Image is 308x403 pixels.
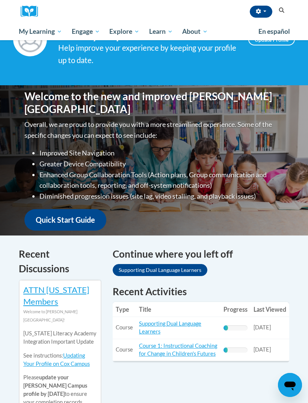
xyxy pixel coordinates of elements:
span: About [182,27,208,36]
a: Quick Start Guide [24,209,106,231]
a: My Learning [14,23,67,40]
a: Supporting Dual Language Learners [139,320,201,335]
h1: Recent Activities [113,285,289,298]
span: My Learning [19,27,62,36]
h1: Welcome to the new and improved [PERSON_NAME][GEOGRAPHIC_DATA] [24,90,284,115]
img: Logo brand [21,6,43,17]
iframe: Button to launch messaging window [278,373,302,397]
a: About [178,23,213,40]
li: Diminished progression issues (site lag, video stalling, and playback issues) [39,191,284,202]
div: Progress, % [223,325,228,331]
span: Engage [72,27,100,36]
div: Progress, % [223,347,228,353]
a: Explore [104,23,144,40]
a: Engage [67,23,105,40]
span: [DATE] [254,324,271,331]
th: Last Viewed [251,302,289,317]
div: Welcome to [PERSON_NAME][GEOGRAPHIC_DATA]! [23,308,97,324]
a: ATTN [US_STATE] Members [23,285,89,306]
span: Learn [149,27,173,36]
p: [US_STATE] Literacy Academy Integration Important Update [23,329,97,346]
li: Greater Device Compatibility [39,158,284,169]
span: Course [116,324,133,331]
button: Account Settings [250,6,272,18]
a: En español [254,24,295,39]
a: Supporting Dual Language Learners [113,264,207,276]
p: Overall, we are proud to provide you with a more streamlined experience. Some of the specific cha... [24,119,284,141]
span: [DATE] [254,346,271,353]
th: Title [136,302,220,317]
span: En español [258,27,290,35]
button: Search [276,6,287,15]
a: Course 1: Instructional Coaching for Change in Children's Futures [139,343,217,357]
th: Progress [220,302,251,317]
li: Enhanced Group Collaboration Tools (Action plans, Group communication and collaboration tools, re... [39,169,284,191]
th: Type [113,302,136,317]
a: Updating Your Profile on Cox Campus [23,352,90,367]
div: Main menu [13,23,295,40]
li: Improved Site Navigation [39,148,284,158]
span: Course [116,346,133,353]
a: Cox Campus [21,6,43,17]
a: Learn [144,23,178,40]
b: update your [PERSON_NAME] Campus profile by [DATE] [23,374,87,397]
span: Explore [109,27,139,36]
div: Help improve your experience by keeping your profile up to date. [58,42,237,66]
h4: Recent Discussions [19,247,101,276]
h4: Continue where you left off [113,247,289,261]
p: See instructions: [23,352,97,368]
